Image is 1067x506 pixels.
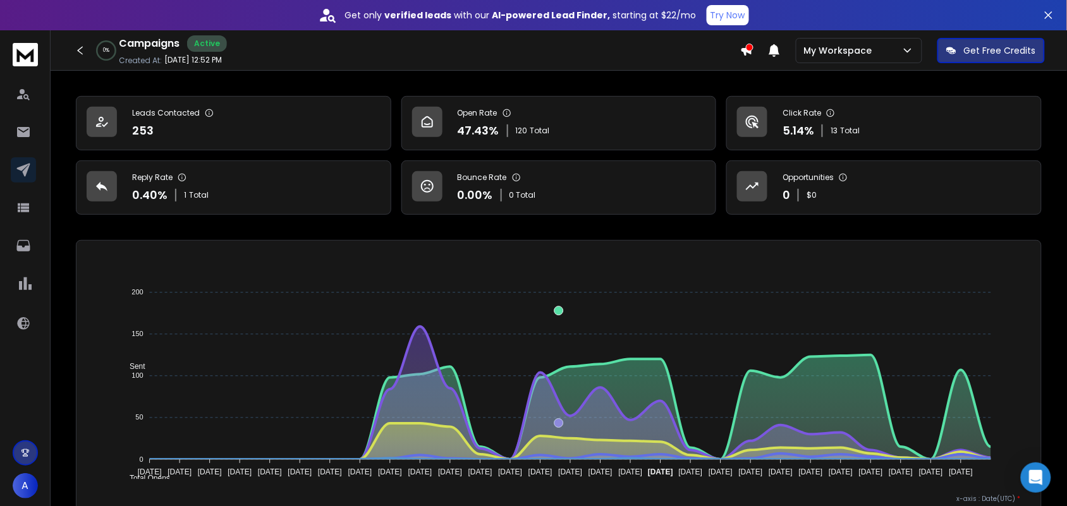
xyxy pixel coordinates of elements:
p: Open Rate [458,108,497,118]
tspan: [DATE] [137,468,161,477]
p: Leads Contacted [132,108,200,118]
span: 120 [516,126,528,136]
p: My Workspace [804,44,877,57]
tspan: [DATE] [288,468,312,477]
tspan: [DATE] [528,468,552,477]
p: 0.00 % [458,186,493,204]
tspan: [DATE] [558,468,582,477]
span: 13 [831,126,838,136]
p: Try Now [710,9,745,21]
strong: AI-powered Lead Finder, [492,9,611,21]
tspan: [DATE] [889,468,913,477]
tspan: 200 [131,289,143,296]
tspan: [DATE] [919,468,943,477]
tspan: [DATE] [709,468,733,477]
div: Active [187,35,227,52]
a: Bounce Rate0.00%0 Total [401,160,717,215]
button: A [13,473,38,498]
tspan: 50 [135,414,143,421]
p: 0 % [103,47,109,54]
tspan: [DATE] [198,468,222,477]
button: Get Free Credits [937,38,1045,63]
p: Reply Rate [132,172,173,183]
tspan: [DATE] [408,468,432,477]
tspan: 150 [131,330,143,338]
tspan: [DATE] [348,468,372,477]
tspan: [DATE] [739,468,763,477]
span: 1 [184,190,186,200]
p: x-axis : Date(UTC) [97,494,1021,503]
tspan: [DATE] [619,468,643,477]
tspan: [DATE] [859,468,883,477]
tspan: [DATE] [168,468,192,477]
p: 5.14 % [783,122,814,140]
tspan: 0 [139,455,143,463]
p: [DATE] 12:52 PM [164,55,222,65]
tspan: [DATE] [468,468,492,477]
span: Total [189,190,209,200]
a: Opportunities0$0 [726,160,1042,215]
span: Total Opens [120,474,170,483]
tspan: [DATE] [799,468,823,477]
button: Try Now [707,5,749,25]
tspan: [DATE] [679,468,703,477]
p: Created At: [119,56,162,66]
tspan: [DATE] [438,468,462,477]
tspan: [DATE] [258,468,282,477]
p: Bounce Rate [458,172,507,183]
tspan: [DATE] [228,468,252,477]
span: Sent [120,362,145,371]
p: Opportunities [783,172,834,183]
p: $ 0 [807,190,817,200]
p: Click Rate [783,108,821,118]
a: Reply Rate0.40%1Total [76,160,391,215]
p: 47.43 % [458,122,499,140]
h1: Campaigns [119,36,180,51]
tspan: [DATE] [949,468,973,477]
tspan: [DATE] [498,468,522,477]
img: logo [13,43,38,66]
tspan: [DATE] [318,468,342,477]
a: Leads Contacted253 [76,96,391,150]
span: Total [530,126,550,136]
p: Get Free Credits [964,44,1036,57]
tspan: 100 [131,372,143,380]
tspan: [DATE] [378,468,402,477]
p: 0.40 % [132,186,168,204]
p: 0 [783,186,790,204]
tspan: [DATE] [648,468,673,477]
a: Open Rate47.43%120Total [401,96,717,150]
tspan: [DATE] [769,468,793,477]
p: 253 [132,122,154,140]
p: 0 Total [509,190,536,200]
tspan: [DATE] [829,468,853,477]
strong: verified leads [385,9,452,21]
tspan: [DATE] [588,468,613,477]
a: Click Rate5.14%13Total [726,96,1042,150]
div: Open Intercom Messenger [1021,462,1051,493]
p: Get only with our starting at $22/mo [345,9,697,21]
span: Total [840,126,860,136]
